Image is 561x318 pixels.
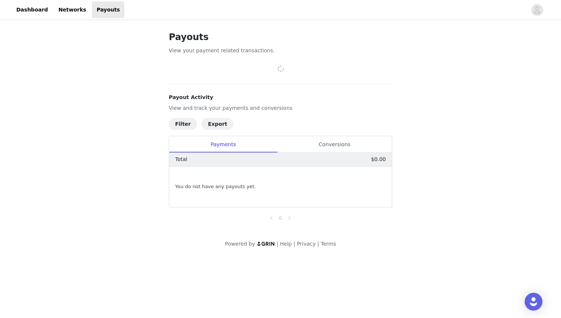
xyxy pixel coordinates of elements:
a: Terms [321,241,336,247]
h4: Payout Activity [169,94,392,101]
a: Help [280,241,292,247]
li: Next Page [285,213,294,222]
div: Open Intercom Messenger [525,293,542,311]
p: $0.00 [371,155,386,163]
li: 0 [276,213,285,222]
i: icon: right [287,216,292,220]
span: You do not have any payouts yet. [175,183,256,190]
div: Payments [169,136,277,153]
li: Previous Page [267,213,276,222]
img: logo [257,241,275,246]
span: | [317,241,319,247]
h1: Payouts [169,30,392,44]
button: Export [201,118,233,130]
a: Networks [54,1,91,18]
a: 0 [276,214,285,222]
a: Privacy [297,241,316,247]
div: avatar [534,4,541,16]
a: Payouts [92,1,124,18]
span: Powered by [225,241,255,247]
p: View and track your payments and conversions [169,104,392,112]
span: | [277,241,279,247]
div: Conversions [277,136,392,153]
a: Dashboard [12,1,52,18]
p: View your payment related transactions. [169,47,392,55]
span: | [293,241,295,247]
i: icon: left [269,216,274,220]
button: Filter [169,118,197,130]
p: Total [175,155,187,163]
